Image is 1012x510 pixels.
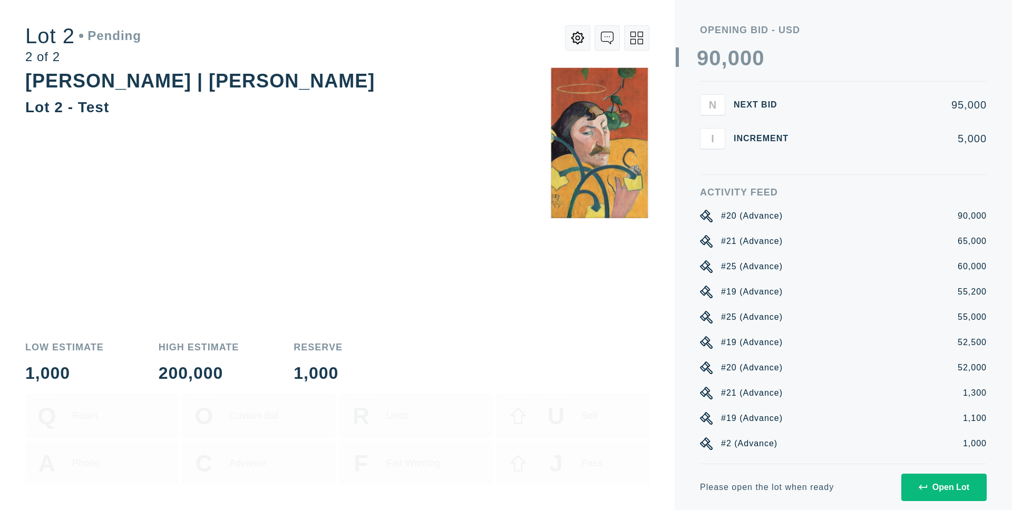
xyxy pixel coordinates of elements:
div: 1,100 [963,412,987,425]
div: Reserve [294,342,343,352]
div: #19 (Advance) [721,336,783,349]
div: 0 [728,47,740,68]
div: Opening bid - USD [700,25,987,35]
div: #21 (Advance) [721,387,783,399]
div: 2 of 2 [25,51,141,63]
div: 5,000 [805,133,987,144]
div: #20 (Advance) [721,210,783,222]
div: #25 (Advance) [721,260,783,273]
div: 1,300 [963,387,987,399]
div: #2 (Advance) [721,437,777,450]
div: #20 (Advance) [721,361,783,374]
div: 65,000 [958,235,987,248]
div: #25 (Advance) [721,311,783,323]
div: #19 (Advance) [721,412,783,425]
div: 1,000 [25,365,104,381]
div: 200,000 [159,365,239,381]
div: 95,000 [805,100,987,110]
div: , [722,47,728,258]
div: Pending [79,30,141,42]
div: Next Bid [734,101,797,109]
div: Activity Feed [700,188,987,197]
span: N [709,99,716,111]
div: 55,000 [958,311,987,323]
div: Please open the lot when ready [700,483,834,492]
div: 90,000 [958,210,987,222]
div: 55,200 [958,286,987,298]
div: 52,000 [958,361,987,374]
div: Increment [734,134,797,143]
div: 1,000 [294,365,343,381]
div: High Estimate [159,342,239,352]
button: Open Lot [901,474,987,501]
div: #21 (Advance) [721,235,783,248]
div: Open Lot [919,483,969,492]
div: Lot 2 - Test [25,99,109,115]
div: 0 [740,47,752,68]
span: I [711,132,714,144]
button: I [700,128,725,149]
div: 1,000 [963,437,987,450]
div: 60,000 [958,260,987,273]
div: Low Estimate [25,342,104,352]
div: 0 [752,47,764,68]
div: 9 [697,47,709,68]
button: N [700,94,725,115]
div: Lot 2 [25,25,141,46]
div: 0 [709,47,721,68]
div: [PERSON_NAME] | [PERSON_NAME] [25,70,375,92]
div: #19 (Advance) [721,286,783,298]
div: 52,500 [958,336,987,349]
